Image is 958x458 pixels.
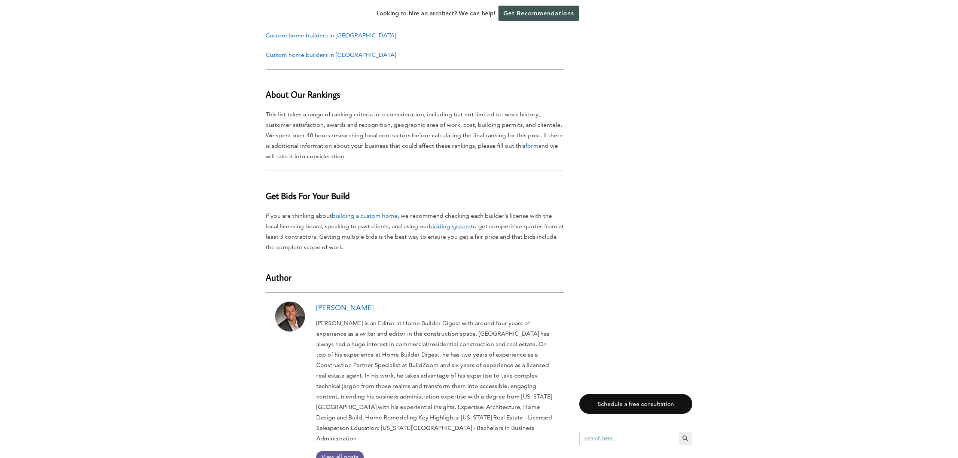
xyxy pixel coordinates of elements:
h3: Author [266,262,564,284]
u: system [452,223,471,230]
b: About Our Rankings [266,88,340,100]
b: Get Bids For Your Build [266,190,350,201]
input: Search here... [579,432,679,445]
p: If you are thinking about , we recommend checking each builder’s license with the local licensing... [266,211,564,253]
a: building a custom home [332,212,398,219]
a: Custom home builders in [GEOGRAPHIC_DATA] [266,32,396,39]
svg: Search [681,434,690,443]
a: form [525,142,539,149]
a: Custom home builders in [GEOGRAPHIC_DATA] [266,51,396,58]
a: Schedule a free consultation [579,394,692,414]
iframe: Drift Widget Chat Controller [814,404,949,449]
u: bidding [429,223,450,230]
p: This list takes a range of ranking criteria into consideration, including but not limited to: wor... [266,109,564,162]
a: Get Recommendations [498,6,579,21]
a: [PERSON_NAME] [316,303,373,312]
p: [PERSON_NAME] is an Editor at Home Builder Digest with around four years of experience as a write... [316,318,555,444]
